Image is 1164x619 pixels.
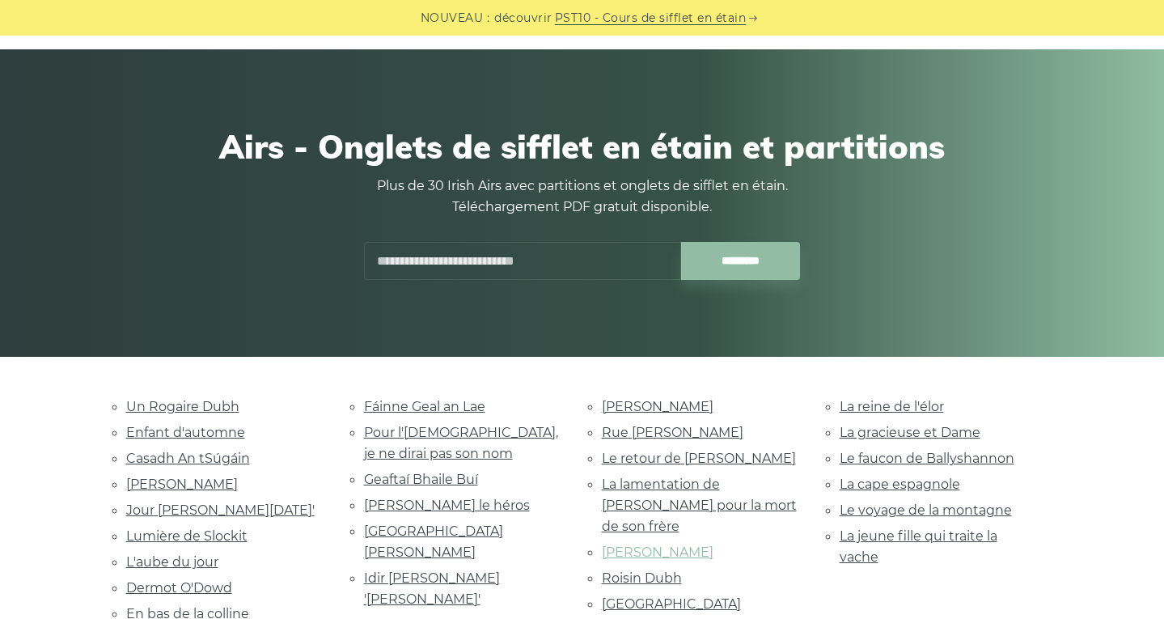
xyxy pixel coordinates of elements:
a: Rue [PERSON_NAME] [602,425,743,440]
a: La jeune fille qui traite la vache [840,528,997,565]
a: L'aube du jour [126,554,218,570]
a: Le retour de [PERSON_NAME] [602,451,796,466]
a: PST10 - Cours de sifflet en étain [555,9,747,28]
a: Casadh An tSúgáin [126,451,250,466]
h1: Airs - Onglets de sifflet en étain et partitions [126,127,1039,166]
a: [PERSON_NAME] [126,477,238,492]
a: [PERSON_NAME] le héros [364,498,530,513]
a: Pour l'[DEMOGRAPHIC_DATA], je ne dirai pas son nom [364,425,558,461]
a: Lumière de Slockit [126,528,248,544]
a: La reine de l'élor [840,399,944,414]
a: La cape espagnole [840,477,960,492]
a: Roisin Dubh [602,570,682,586]
span: découvrir [494,9,552,28]
a: Idir [PERSON_NAME] '[PERSON_NAME]' [364,570,500,607]
a: Enfant d'automne [126,425,245,440]
span: NOUVEAU : [421,9,490,28]
a: [PERSON_NAME] [602,545,713,560]
p: Plus de 30 Irish Airs avec partitions et onglets de sifflet en étain. Téléchargement PDF gratuit ... [364,176,801,218]
a: Le voyage de la montagne [840,502,1012,518]
a: [GEOGRAPHIC_DATA][PERSON_NAME] [364,524,503,560]
a: Dermot O'Dowd [126,580,232,596]
a: Geaftaí Bhaile Buí [364,472,478,487]
a: La lamentation de [PERSON_NAME] pour la mort de son frère [602,477,797,534]
a: Jour [PERSON_NAME][DATE]' [126,502,315,518]
a: Le faucon de Ballyshannon [840,451,1014,466]
a: [PERSON_NAME] [602,399,713,414]
a: La gracieuse et Dame [840,425,980,440]
a: Fáinne Geal an Lae [364,399,485,414]
a: Un Rogaire Dubh [126,399,239,414]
